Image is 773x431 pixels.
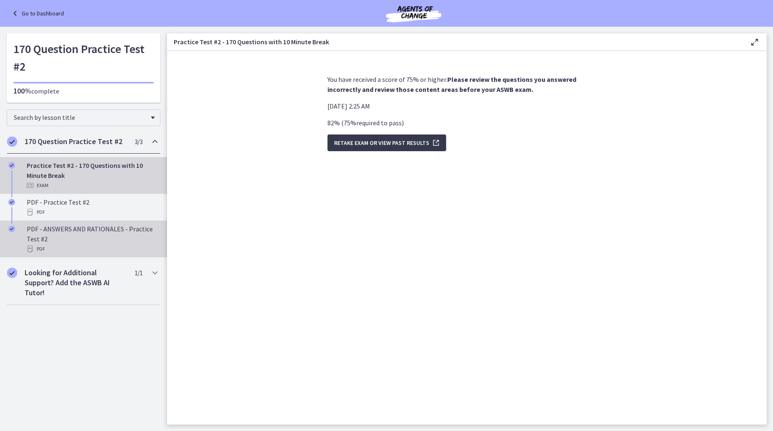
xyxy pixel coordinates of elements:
p: complete [13,86,154,96]
a: Go to Dashboard [10,8,64,18]
h2: Looking for Additional Support? Add the ASWB AI Tutor! [25,268,127,298]
strong: Please review the questions you answered incorrectly and review those content areas before your A... [327,75,576,94]
div: PDF [27,244,157,254]
h1: 170 Question Practice Test #2 [13,40,154,75]
p: You have received a score of 75% or higher. [327,74,606,94]
i: Completed [7,268,17,278]
span: 82 % ( 75 % required to pass ) [327,119,404,127]
div: Exam [27,180,157,190]
span: [DATE] 2:25 AM [327,102,370,110]
div: Search by lesson title [7,109,160,126]
div: PDF [27,207,157,217]
i: Completed [8,226,15,232]
i: Completed [8,199,15,205]
i: Completed [8,162,15,169]
h2: 170 Question Practice Test #2 [25,137,127,147]
div: Practice Test #2 - 170 Questions with 10 Minute Break [27,160,157,190]
span: 3 / 3 [134,137,142,147]
img: Agents of Change [363,3,464,23]
button: Retake Exam OR View Past Results [327,134,446,151]
div: PDF - Practice Test #2 [27,197,157,217]
i: Completed [7,137,17,147]
span: Retake Exam OR View Past Results [334,138,429,148]
h3: Practice Test #2 - 170 Questions with 10 Minute Break [174,37,736,47]
span: Search by lesson title [14,113,147,122]
div: PDF - ANSWERS AND RATIONALES - Practice Test #2 [27,224,157,254]
span: 100% [13,86,31,96]
span: 1 / 1 [134,268,142,278]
